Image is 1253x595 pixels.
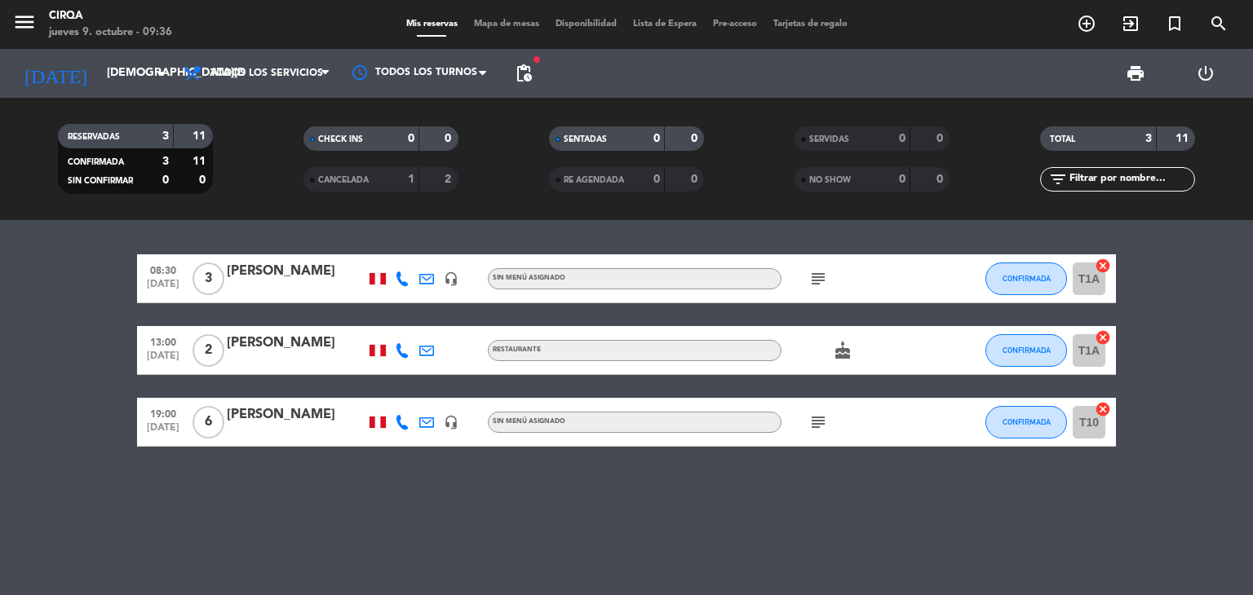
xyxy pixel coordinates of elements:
i: cake [833,341,852,360]
i: turned_in_not [1165,14,1184,33]
div: [PERSON_NAME] [227,333,365,354]
span: 08:30 [143,260,184,279]
strong: 2 [445,174,454,185]
span: CONFIRMADA [1003,417,1051,426]
span: Sin menú asignado [493,275,565,281]
strong: 0 [936,174,946,185]
span: fiber_manual_record [532,55,542,64]
span: SERVIDAS [809,135,849,143]
strong: 0 [936,133,946,144]
div: [PERSON_NAME] [227,404,365,425]
i: cancel [1095,258,1111,274]
span: [DATE] [143,350,184,369]
span: Todos los servicios [210,68,323,79]
strong: 11 [193,156,209,167]
strong: 0 [653,174,660,185]
span: CHECK INS [318,135,363,143]
span: Mapa de mesas [466,20,547,29]
span: CONFIRMADA [1003,274,1051,283]
span: pending_actions [514,64,534,83]
strong: 3 [162,130,169,142]
strong: 1 [408,174,414,185]
strong: 0 [162,174,169,186]
strong: 0 [445,133,454,144]
div: jueves 9. octubre - 09:36 [49,24,172,41]
input: Filtrar por nombre... [1068,170,1194,188]
i: [DATE] [12,55,99,91]
span: 13:00 [143,332,184,350]
span: 6 [193,406,224,439]
span: NO SHOW [809,176,851,184]
i: exit_to_app [1121,14,1140,33]
i: subject [808,412,828,432]
strong: 0 [199,174,209,186]
span: TOTAL [1050,135,1075,143]
button: menu [12,10,37,40]
i: headset_mic [444,271,458,286]
i: search [1209,14,1229,33]
span: Mis reservas [398,20,466,29]
i: headset_mic [444,415,458,430]
span: Disponibilidad [547,20,625,29]
i: cancel [1095,401,1111,417]
strong: 0 [899,133,905,144]
span: RESERVADAS [68,133,120,141]
strong: 0 [691,133,701,144]
i: arrow_drop_down [152,64,171,83]
span: SENTADAS [564,135,607,143]
span: RE AGENDADA [564,176,624,184]
span: print [1126,64,1145,83]
strong: 0 [408,133,414,144]
i: power_settings_new [1196,64,1215,83]
div: LOG OUT [1171,49,1241,98]
span: Tarjetas de regalo [765,20,856,29]
strong: 0 [899,174,905,185]
span: 19:00 [143,403,184,422]
span: Lista de Espera [625,20,705,29]
i: menu [12,10,37,34]
i: cancel [1095,329,1111,346]
button: CONFIRMADA [985,406,1067,439]
i: add_circle_outline [1077,14,1096,33]
span: Pre-acceso [705,20,765,29]
span: SIN CONFIRMAR [68,177,133,185]
i: subject [808,269,828,289]
strong: 11 [193,130,209,142]
div: [PERSON_NAME] [227,261,365,282]
span: 2 [193,334,224,367]
strong: 11 [1176,133,1192,144]
span: CONFIRMADA [68,158,124,166]
span: 3 [193,262,224,295]
strong: 0 [653,133,660,144]
span: Sin menú asignado [493,418,565,425]
span: Restaurante [493,346,541,353]
span: [DATE] [143,422,184,441]
div: CIRQA [49,8,172,24]
button: CONFIRMADA [985,262,1067,295]
span: CONFIRMADA [1003,346,1051,355]
span: [DATE] [143,279,184,297]
i: filter_list [1048,170,1068,189]
strong: 3 [162,156,169,167]
span: CANCELADA [318,176,369,184]
strong: 0 [691,174,701,185]
button: CONFIRMADA [985,334,1067,367]
strong: 3 [1145,133,1152,144]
